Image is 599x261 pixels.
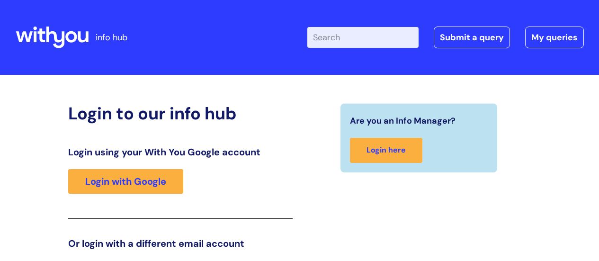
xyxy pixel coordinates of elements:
[350,113,456,128] span: Are you an Info Manager?
[434,27,510,48] a: Submit a query
[525,27,584,48] a: My queries
[350,138,422,163] a: Login here
[96,30,127,45] p: info hub
[68,146,293,158] h3: Login using your With You Google account
[68,103,293,124] h2: Login to our info hub
[307,27,419,48] input: Search
[68,238,293,249] h3: Or login with a different email account
[68,169,183,194] a: Login with Google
